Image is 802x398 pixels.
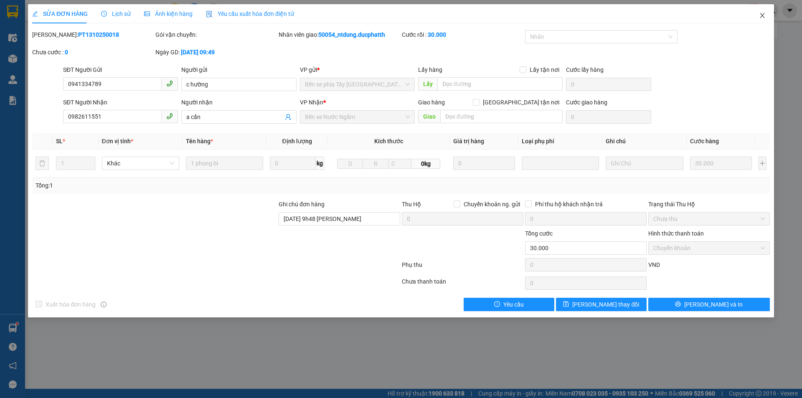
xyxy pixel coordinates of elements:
div: Tổng: 1 [36,181,310,190]
span: Giá trị hàng [453,138,484,144]
span: [PERSON_NAME] thay đổi [572,300,639,309]
span: Phí thu hộ khách nhận trả [532,200,606,209]
button: printer[PERSON_NAME] và In [648,298,770,311]
div: Cước rồi : [402,30,523,39]
input: VD: Bàn, Ghế [186,157,263,170]
span: Yêu cầu [503,300,524,309]
span: Lấy tận nơi [526,65,563,74]
b: [DATE] 09:49 [181,49,215,56]
b: 0 [65,49,68,56]
span: VP Nhận [300,99,323,106]
label: Hình thức thanh toán [648,230,704,237]
input: Dọc đường [440,110,563,123]
b: 50054_ntdung.ducphatth [318,31,385,38]
span: printer [675,301,681,308]
span: VND [648,261,660,268]
span: picture [144,11,150,17]
span: Đơn vị tính [102,138,133,144]
span: user-add [285,114,292,120]
label: Cước lấy hàng [566,66,604,73]
span: Chuyển khoản ng. gửi [460,200,523,209]
span: [GEOGRAPHIC_DATA] tận nơi [480,98,563,107]
b: 30.000 [428,31,446,38]
div: VP gửi [300,65,415,74]
div: Phụ thu [401,260,524,275]
input: Cước lấy hàng [566,78,651,91]
span: Bến xe phía Tây Thanh Hóa [305,78,410,91]
div: Nhân viên giao: [279,30,400,39]
span: Thu Hộ [402,201,421,208]
span: Xuất hóa đơn hàng [42,300,99,309]
span: Lấy hàng [418,66,442,73]
span: kg [316,157,324,170]
span: Giao hàng [418,99,445,106]
div: SĐT Người Gửi [63,65,178,74]
span: close [759,12,766,19]
span: Lấy [418,77,437,91]
span: Định lượng [282,138,312,144]
span: Kích thước [374,138,403,144]
button: plus [759,157,766,170]
span: Chưa thu [653,213,765,225]
span: phone [166,113,173,119]
span: Tên hàng [186,138,213,144]
span: phone [166,80,173,87]
input: Cước giao hàng [566,110,651,124]
span: Yêu cầu xuất hóa đơn điện tử [206,10,294,17]
span: [PERSON_NAME] và In [684,300,743,309]
span: clock-circle [101,11,107,17]
button: save[PERSON_NAME] thay đổi [556,298,647,311]
input: Ghi Chú [606,157,683,170]
label: Ghi chú đơn hàng [279,201,325,208]
span: Cước hàng [690,138,719,144]
div: SĐT Người Nhận [63,98,178,107]
div: Trạng thái Thu Hộ [648,200,770,209]
div: Người gửi [181,65,296,74]
span: Lịch sử [101,10,131,17]
span: Bến xe Nước Ngầm [305,111,410,123]
div: [PERSON_NAME]: [32,30,154,39]
div: Chưa cước : [32,48,154,57]
span: Giao [418,110,440,123]
span: info-circle [101,302,107,307]
input: Ghi chú đơn hàng [279,212,400,226]
input: D [337,159,363,169]
button: delete [36,157,49,170]
span: Tổng cước [525,230,553,237]
div: Người nhận [181,98,296,107]
input: R [363,159,388,169]
input: 0 [453,157,515,170]
label: Cước giao hàng [566,99,607,106]
span: SỬA ĐƠN HÀNG [32,10,88,17]
span: 0kg [411,159,440,169]
div: Chưa thanh toán [401,277,524,292]
button: Close [751,4,774,28]
span: edit [32,11,38,17]
b: PT1310250018 [78,31,119,38]
div: Ngày GD: [155,48,277,57]
span: Chuyển khoản [653,242,765,254]
input: C [388,159,411,169]
img: icon [206,11,213,18]
input: 0 [690,157,752,170]
th: Ghi chú [602,133,686,150]
span: Ảnh kiện hàng [144,10,193,17]
th: Loại phụ phí [518,133,602,150]
span: Khác [107,157,174,170]
input: Dọc đường [437,77,563,91]
span: SL [56,138,63,144]
span: exclamation-circle [494,301,500,308]
button: exclamation-circleYêu cầu [464,298,554,311]
span: save [563,301,569,308]
div: Gói vận chuyển: [155,30,277,39]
